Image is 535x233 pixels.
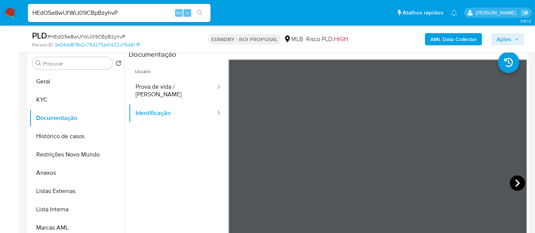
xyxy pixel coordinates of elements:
[306,35,348,43] span: Risco PLD:
[28,8,211,18] input: Pesquise usuários ou casos...
[29,182,125,200] button: Listas Externas
[402,9,443,17] span: Atalhos rápidos
[334,35,348,43] span: HIGH
[430,33,477,45] b: AML Data Collector
[54,41,140,48] a: 3a04dd8118c2c754275b41422c116481
[115,60,121,69] button: Retornar ao pedido padrão
[176,9,182,16] span: Alt
[32,29,47,41] b: PLD
[29,109,125,127] button: Documentação
[425,33,482,45] button: AML Data Collector
[491,33,524,45] button: Ações
[29,145,125,164] button: Restrições Novo Mundo
[451,10,457,16] a: Notificações
[32,41,53,48] b: Person ID
[208,34,281,45] p: STANDBY - ROI PROPOSAL
[476,9,519,16] p: erico.trevizan@mercadopago.com.br
[35,60,42,66] button: Procurar
[192,8,208,18] button: search-icon
[29,127,125,145] button: Histórico de casos
[43,60,109,67] input: Procurar
[29,72,125,91] button: Geral
[47,33,125,40] span: # HEdO5e8wUfWiJ09CBpBzyhvP
[29,91,125,109] button: KYC
[497,33,511,45] span: Ações
[521,9,529,17] a: Sair
[186,9,188,16] span: s
[284,35,303,43] div: MLB
[29,200,125,219] button: Lista Interna
[520,18,531,24] span: 3.161.2
[29,164,125,182] button: Anexos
